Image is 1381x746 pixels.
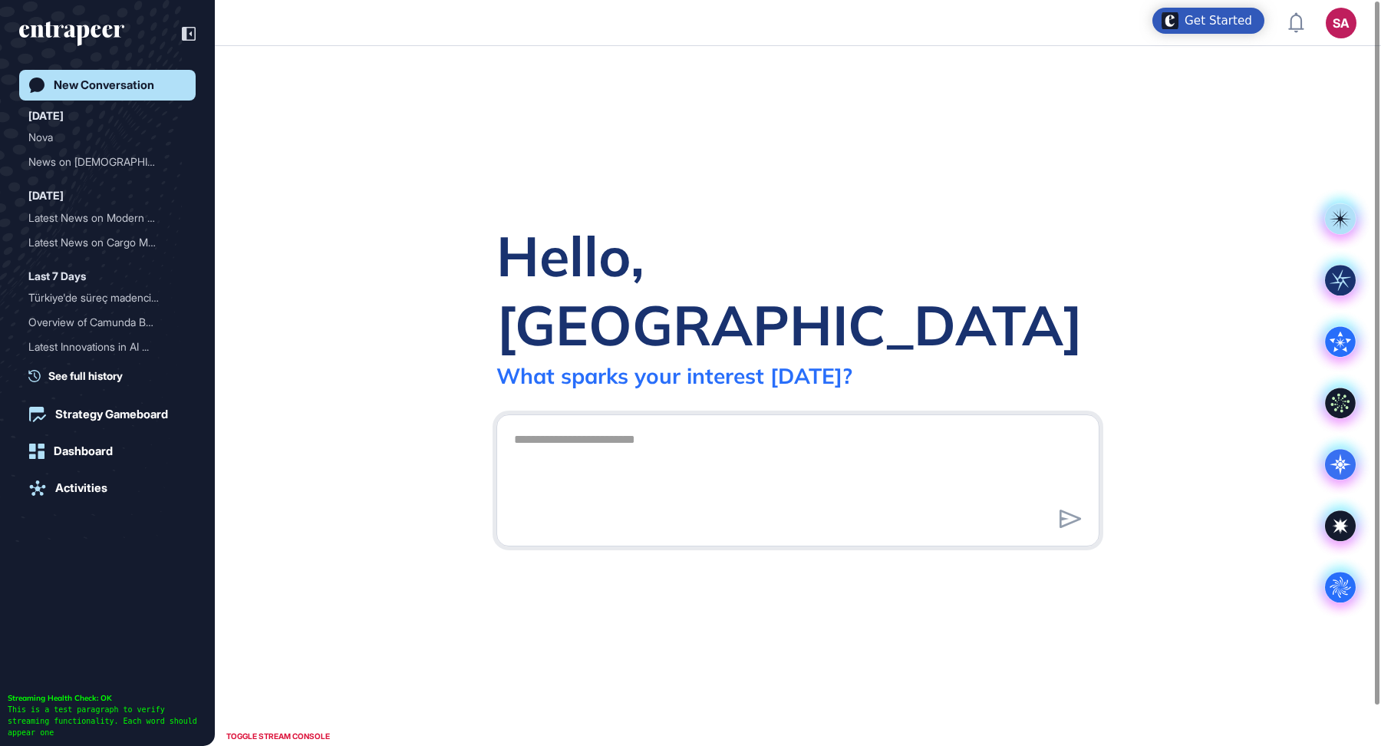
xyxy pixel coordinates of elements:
div: Overview of Camunda BPM Software and Its Features [28,310,186,335]
a: New Conversation [19,70,196,101]
div: Türkiye'de süreç madenciliği becerilerine sahip adayların listesini oluştur [28,286,186,310]
a: Dashboard [19,436,196,467]
a: Strategy Gameboard [19,399,196,430]
div: Open Get Started checklist [1152,8,1264,34]
div: News on [DEMOGRAPHIC_DATA] Banking a... [28,150,174,174]
div: Latest News on Cargo Mana... [28,230,174,255]
div: Latest Innovations in AI ... [28,335,174,359]
a: Activities [19,473,196,503]
div: New Conversation [54,78,154,92]
div: Latest News on Cargo Management Systems and Digital Air Cargo Solutions (7–14 October 2025) [28,230,186,255]
img: launcher-image-alternative-text [1162,12,1178,29]
div: entrapeer-logo [19,21,124,46]
div: Last 7 Days [28,267,86,286]
div: Nova [28,125,186,150]
a: See full history [28,368,196,384]
div: Overview of Camunda BPM S... [28,310,174,335]
div: Latest News on Modern Air... [28,206,174,230]
div: Latest Innovations in AI and Technology in the Grocery Industry (October 7-13, 2025) [28,335,186,359]
div: Strategy Gameboard [55,408,168,421]
div: Hello, [GEOGRAPHIC_DATA] [496,221,1099,359]
div: [DATE] [28,186,64,205]
div: [DATE] [28,107,64,125]
div: Get Started [1185,13,1252,28]
div: Dashboard [54,444,113,458]
div: Latest News on Modern Airline Retailing Platforms and Related Initiatives (7–14 October 2025) [28,206,186,230]
div: Türkiye'de süreç madencil... [28,286,174,310]
div: News on Islamic Banking and Finance from October 8 to October 15, 2025 [28,150,186,174]
button: SA [1326,8,1356,38]
div: Activities [55,481,107,495]
div: What sparks your interest [DATE]? [496,362,852,389]
div: TOGGLE STREAM CONSOLE [222,727,334,746]
div: Nova [28,125,174,150]
span: See full history [48,368,123,384]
